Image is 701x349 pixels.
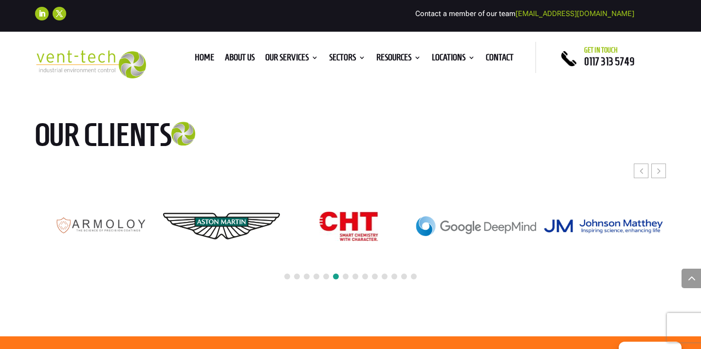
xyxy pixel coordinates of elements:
a: Home [195,54,214,65]
img: Johnson_Matthey_logo [543,219,664,234]
img: Aston Martin [161,186,282,266]
div: 14 / 24 [415,216,537,237]
img: 2023-09-27T08_35_16.549ZVENT-TECH---Clear-background [35,50,146,78]
a: 0117 313 5749 [584,55,634,67]
div: 11 / 24 [33,211,155,242]
img: Armoloy Logo [34,211,154,241]
span: Get in touch [584,46,618,54]
h2: Our clients [35,118,244,156]
a: Follow on X [53,7,66,20]
a: Contact [486,54,514,65]
a: About us [225,54,255,65]
div: 12 / 24 [161,186,282,267]
a: Sectors [329,54,366,65]
img: Google_DeepMind_logo [416,216,536,236]
span: Contact a member of our team [415,9,634,18]
div: Previous slide [634,164,648,178]
a: Resources [376,54,421,65]
a: Follow on LinkedIn [35,7,49,20]
img: CHT [319,212,378,241]
a: Locations [432,54,475,65]
a: [EMAIL_ADDRESS][DOMAIN_NAME] [516,9,634,18]
div: 13 / 24 [288,211,410,241]
div: 15 / 24 [543,218,664,235]
div: Next slide [651,164,666,178]
a: Our Services [265,54,318,65]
